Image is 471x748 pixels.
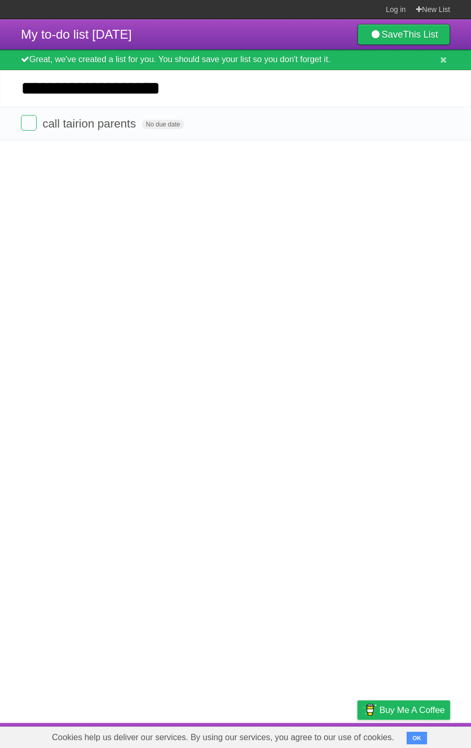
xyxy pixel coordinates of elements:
span: No due date [142,120,184,129]
a: Buy me a coffee [357,700,450,720]
a: Terms [308,726,331,745]
b: This List [403,29,438,40]
button: OK [407,732,427,744]
span: call tairion parents [42,117,139,130]
span: Buy me a coffee [379,701,445,719]
a: Privacy [344,726,371,745]
span: Cookies help us deliver our services. By using our services, you agree to our use of cookies. [41,727,405,748]
img: Buy me a coffee [363,701,377,719]
a: About [218,726,240,745]
a: Suggest a feature [384,726,450,745]
a: SaveThis List [357,24,450,45]
span: My to-do list [DATE] [21,27,132,41]
label: Done [21,115,37,131]
a: Developers [253,726,295,745]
